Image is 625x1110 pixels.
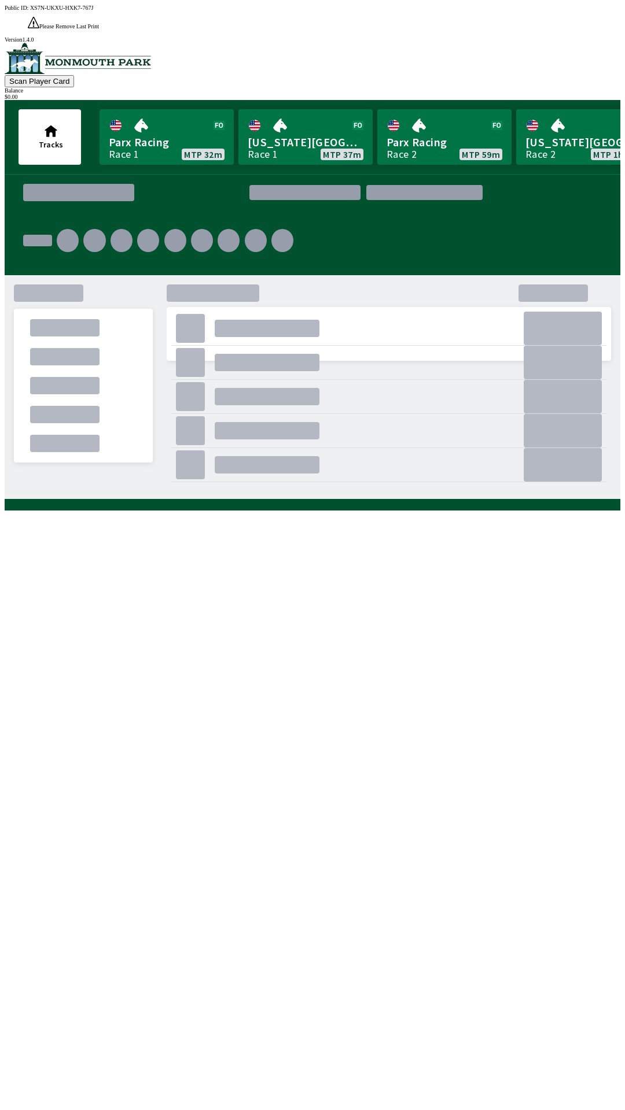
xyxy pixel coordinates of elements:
[215,422,319,439] div: .
[5,94,620,100] div: $ 0.00
[298,224,602,282] div: .
[39,23,99,29] span: Please Remove Last Print
[184,150,222,159] span: MTP 32m
[109,135,225,150] span: Parx Racing
[377,109,512,165] a: Parx RacingRace 2MTP 59m
[215,354,319,371] div: .
[30,435,100,452] div: .
[5,43,151,74] img: venue logo
[524,380,602,413] div: .
[30,377,100,394] div: .
[30,348,100,365] div: .
[218,229,240,252] div: .
[176,314,205,343] div: .
[167,372,611,499] div: .
[57,229,79,252] div: .
[525,150,556,159] div: Race 2
[19,109,81,165] button: Tracks
[215,388,319,405] div: .
[488,188,602,197] div: .
[462,150,500,159] span: MTP 59m
[271,229,293,252] div: .
[238,109,373,165] a: [US_STATE][GEOGRAPHIC_DATA]Race 1MTP 37m
[30,5,93,11] span: XS7N-UKXU-HXK7-767J
[109,150,139,159] div: Race 1
[248,135,363,150] span: [US_STATE][GEOGRAPHIC_DATA]
[176,416,205,445] div: .
[176,382,205,411] div: .
[524,414,602,447] div: .
[23,235,52,246] div: .
[387,135,502,150] span: Parx Racing
[191,229,213,252] div: .
[137,229,159,252] div: .
[176,348,205,377] div: .
[100,109,234,165] a: Parx RacingRace 1MTP 32m
[524,312,602,345] div: .
[83,229,105,252] div: .
[215,456,319,473] div: .
[215,320,319,337] div: .
[30,406,100,423] div: .
[5,75,74,87] button: Scan Player Card
[323,150,361,159] span: MTP 37m
[176,450,205,479] div: .
[387,150,417,159] div: Race 2
[30,319,100,336] div: .
[39,139,63,150] span: Tracks
[164,229,186,252] div: .
[111,229,133,252] div: .
[5,5,620,11] div: Public ID:
[248,150,278,159] div: Race 1
[524,346,602,379] div: .
[524,448,602,482] div: .
[245,229,267,252] div: .
[5,36,620,43] div: Version 1.4.0
[14,284,83,302] div: .
[5,87,620,94] div: Balance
